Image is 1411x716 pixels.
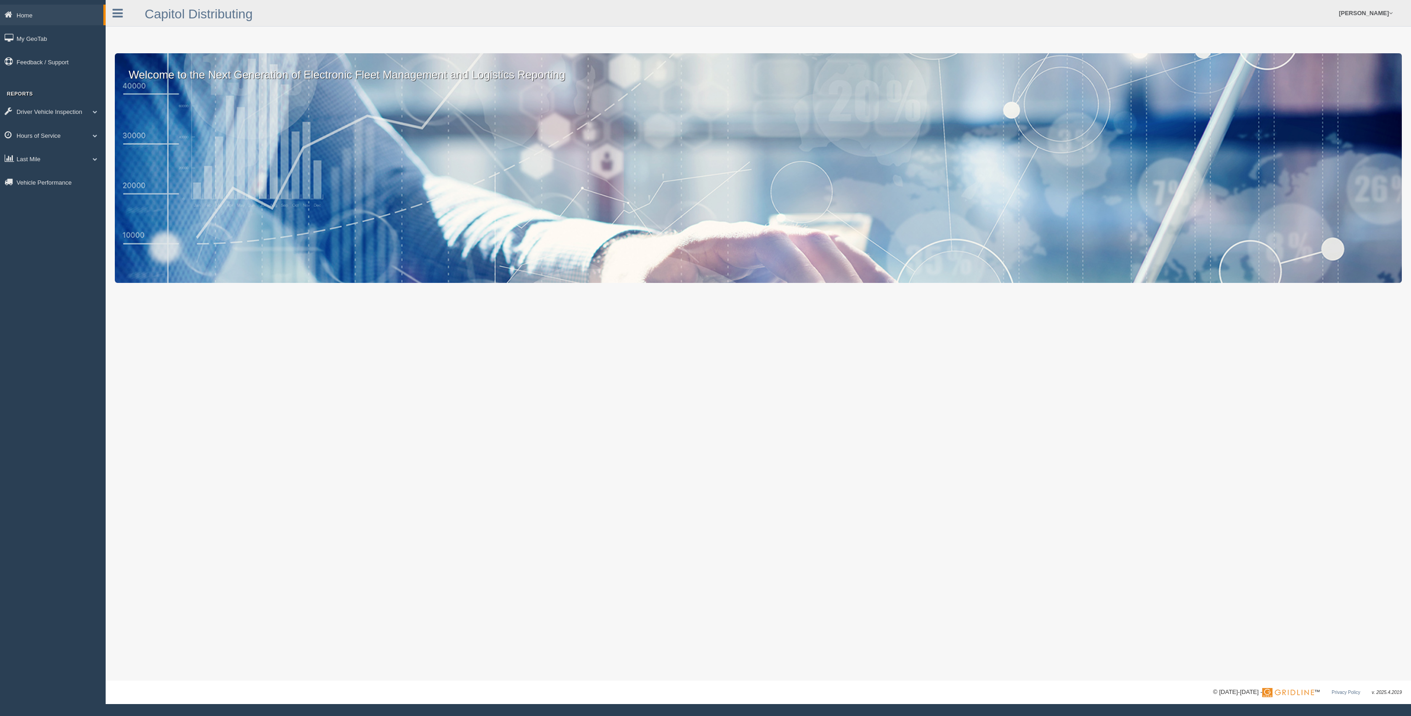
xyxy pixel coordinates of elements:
[1262,688,1314,697] img: Gridline
[115,53,1402,83] p: Welcome to the Next Generation of Electronic Fleet Management and Logistics Reporting
[1332,690,1360,695] a: Privacy Policy
[1372,690,1402,695] span: v. 2025.4.2019
[145,7,253,21] a: Capitol Distributing
[1213,688,1402,697] div: © [DATE]-[DATE] - ™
